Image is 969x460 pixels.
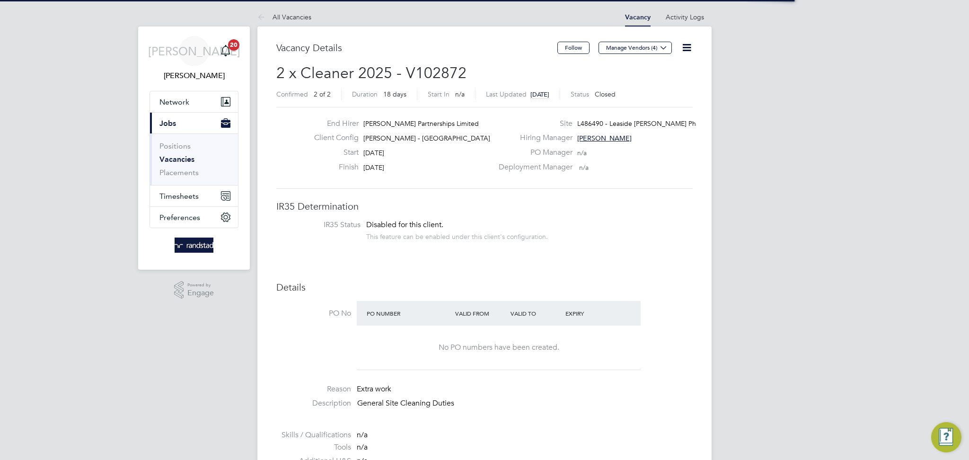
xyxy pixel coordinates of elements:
[571,90,589,98] label: Status
[276,442,351,452] label: Tools
[493,133,573,143] label: Hiring Manager
[599,42,672,54] button: Manage Vendors (4)
[286,220,361,230] label: IR35 Status
[366,220,443,230] span: Disabled for this client.
[366,230,548,241] div: This feature can be enabled under this client's configuration.
[486,90,527,98] label: Last Updated
[363,163,384,172] span: [DATE]
[159,155,194,164] a: Vacancies
[276,90,308,98] label: Confirmed
[455,90,465,98] span: n/a
[595,90,616,98] span: Closed
[150,36,238,81] a: [PERSON_NAME][PERSON_NAME]
[228,39,239,51] span: 20
[357,398,693,408] p: General Site Cleaning Duties
[150,91,238,112] button: Network
[150,238,238,253] a: Go to home page
[276,398,351,408] label: Description
[159,119,176,128] span: Jobs
[175,238,214,253] img: randstad-logo-retina.png
[314,90,331,98] span: 2 of 2
[187,289,214,297] span: Engage
[174,281,214,299] a: Powered byEngage
[276,64,467,82] span: 2 x Cleaner 2025 - V102872
[493,148,573,158] label: PO Manager
[276,281,693,293] h3: Details
[666,13,704,21] a: Activity Logs
[150,70,238,81] span: Jak Ahmed
[428,90,449,98] label: Start In
[150,186,238,206] button: Timesheets
[307,162,359,172] label: Finish
[453,305,508,322] div: Valid From
[363,149,384,157] span: [DATE]
[187,281,214,289] span: Powered by
[276,42,557,54] h3: Vacancy Details
[530,90,549,98] span: [DATE]
[577,119,712,128] span: L486490 - Leaside [PERSON_NAME] Phase 2
[357,384,391,394] span: Extra work
[307,119,359,129] label: End Hirer
[625,13,651,21] a: Vacancy
[493,119,573,129] label: Site
[150,207,238,228] button: Preferences
[577,149,587,157] span: n/a
[257,13,311,21] a: All Vacancies
[357,430,368,440] span: n/a
[931,422,961,452] button: Engage Resource Center
[150,133,238,185] div: Jobs
[307,133,359,143] label: Client Config
[159,168,199,177] a: Placements
[159,97,189,106] span: Network
[148,45,240,57] span: [PERSON_NAME]
[357,442,368,452] span: n/a
[352,90,378,98] label: Duration
[493,162,573,172] label: Deployment Manager
[276,384,351,394] label: Reason
[366,343,631,353] div: No PO numbers have been created.
[579,163,589,172] span: n/a
[563,305,618,322] div: Expiry
[577,134,632,142] span: [PERSON_NAME]
[508,305,564,322] div: Valid To
[150,113,238,133] button: Jobs
[159,192,199,201] span: Timesheets
[307,148,359,158] label: Start
[159,213,200,222] span: Preferences
[383,90,406,98] span: 18 days
[216,36,235,66] a: 20
[364,305,453,322] div: PO Number
[557,42,590,54] button: Follow
[276,430,351,440] label: Skills / Qualifications
[276,200,693,212] h3: IR35 Determination
[138,27,250,270] nav: Main navigation
[159,142,191,150] a: Positions
[363,134,490,142] span: [PERSON_NAME] - [GEOGRAPHIC_DATA]
[276,309,351,318] label: PO No
[363,119,479,128] span: [PERSON_NAME] Partnerships Limited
